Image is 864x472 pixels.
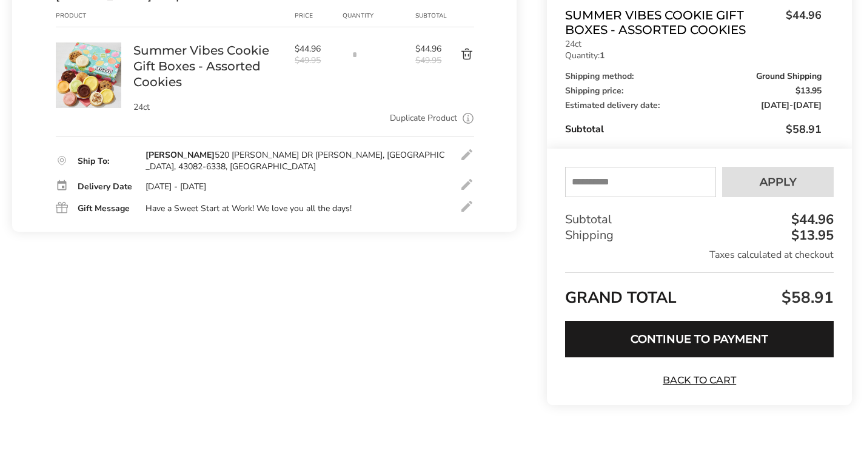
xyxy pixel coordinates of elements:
div: Subtotal [565,212,834,228]
p: Quantity: [565,52,822,60]
span: Summer Vibes Cookie Gift Boxes - Assorted Cookies [565,8,780,37]
button: Continue to Payment [565,321,834,357]
span: $49.95 [295,55,337,66]
div: Taxes calculated at checkout [565,248,834,261]
strong: 1 [600,50,604,61]
input: Quantity input [343,42,367,67]
div: Price [295,11,343,21]
a: Summer Vibes Cookie Gift Boxes - Assorted Cookies$44.96 [565,8,822,37]
div: $13.95 [788,229,834,242]
span: - [761,101,822,110]
strong: [PERSON_NAME] [146,149,215,161]
span: $44.96 [295,43,337,55]
div: Delivery Date [78,183,133,191]
span: $44.96 [415,43,442,55]
span: $49.95 [415,55,442,66]
button: Apply [722,167,834,197]
div: Shipping [565,228,834,243]
span: Apply [760,177,797,187]
span: $44.96 [780,8,822,34]
div: Have a Sweet Start at Work! We love you all the days! [146,203,352,214]
span: $58.91 [779,287,834,308]
div: [DATE] - [DATE] [146,181,206,192]
span: Ground Shipping [756,72,822,81]
div: Shipping price: [565,87,822,95]
p: 24ct [565,40,822,49]
div: 520 [PERSON_NAME] DR [PERSON_NAME], [GEOGRAPHIC_DATA], 43082-6338, [GEOGRAPHIC_DATA] [146,150,446,172]
a: Back to Cart [657,374,742,387]
div: Estimated delivery date: [565,101,822,110]
span: [DATE] [761,99,789,111]
div: Shipping method: [565,72,822,81]
div: GRAND TOTAL [565,272,834,312]
a: Duplicate Product [390,112,457,125]
img: Summer Vibes Cookie Gift Boxes - Assorted Cookies [56,42,121,108]
div: Product [56,11,133,21]
p: 24ct [133,103,283,112]
div: Quantity [343,11,415,21]
button: Delete product [442,47,474,62]
div: Subtotal [565,122,822,137]
div: Gift Message [78,204,133,213]
div: $44.96 [788,213,834,226]
span: $58.91 [786,122,822,137]
span: $13.95 [795,87,822,95]
div: Ship To: [78,157,133,166]
div: Subtotal [415,11,442,21]
a: Summer Vibes Cookie Gift Boxes - Assorted Cookies [56,42,121,53]
a: Summer Vibes Cookie Gift Boxes - Assorted Cookies [133,42,283,90]
span: [DATE] [793,99,822,111]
